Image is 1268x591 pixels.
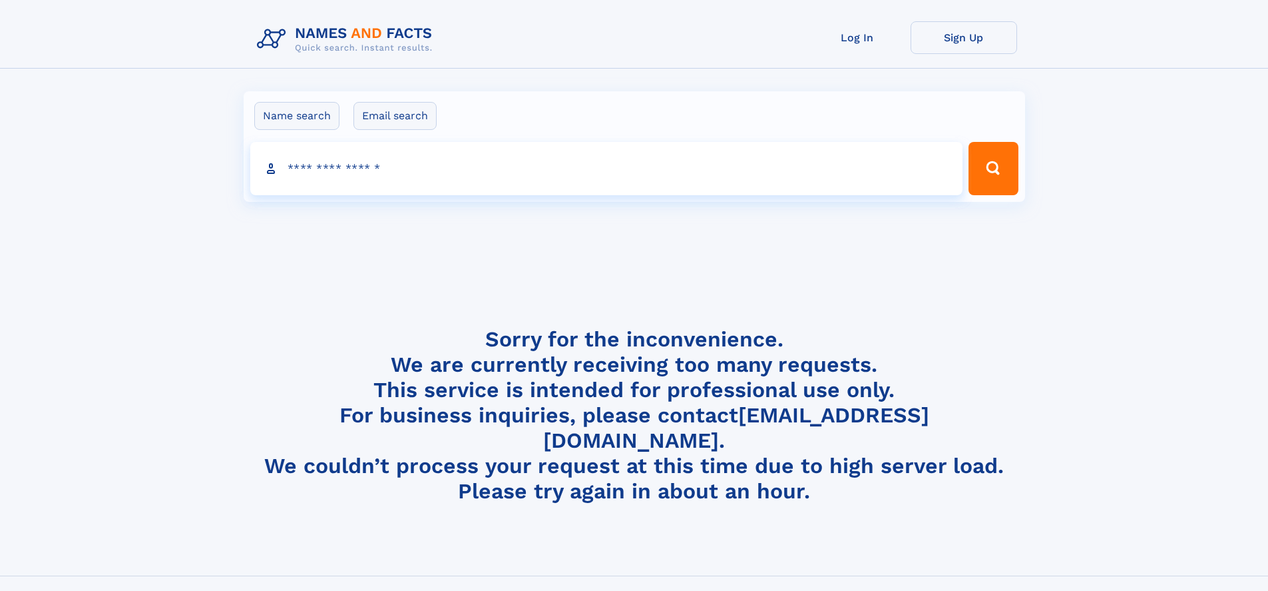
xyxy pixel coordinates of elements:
[254,102,339,130] label: Name search
[911,21,1017,54] a: Sign Up
[968,142,1018,195] button: Search Button
[250,142,963,195] input: search input
[543,402,929,453] a: [EMAIL_ADDRESS][DOMAIN_NAME]
[252,326,1017,504] h4: Sorry for the inconvenience. We are currently receiving too many requests. This service is intend...
[353,102,437,130] label: Email search
[804,21,911,54] a: Log In
[252,21,443,57] img: Logo Names and Facts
